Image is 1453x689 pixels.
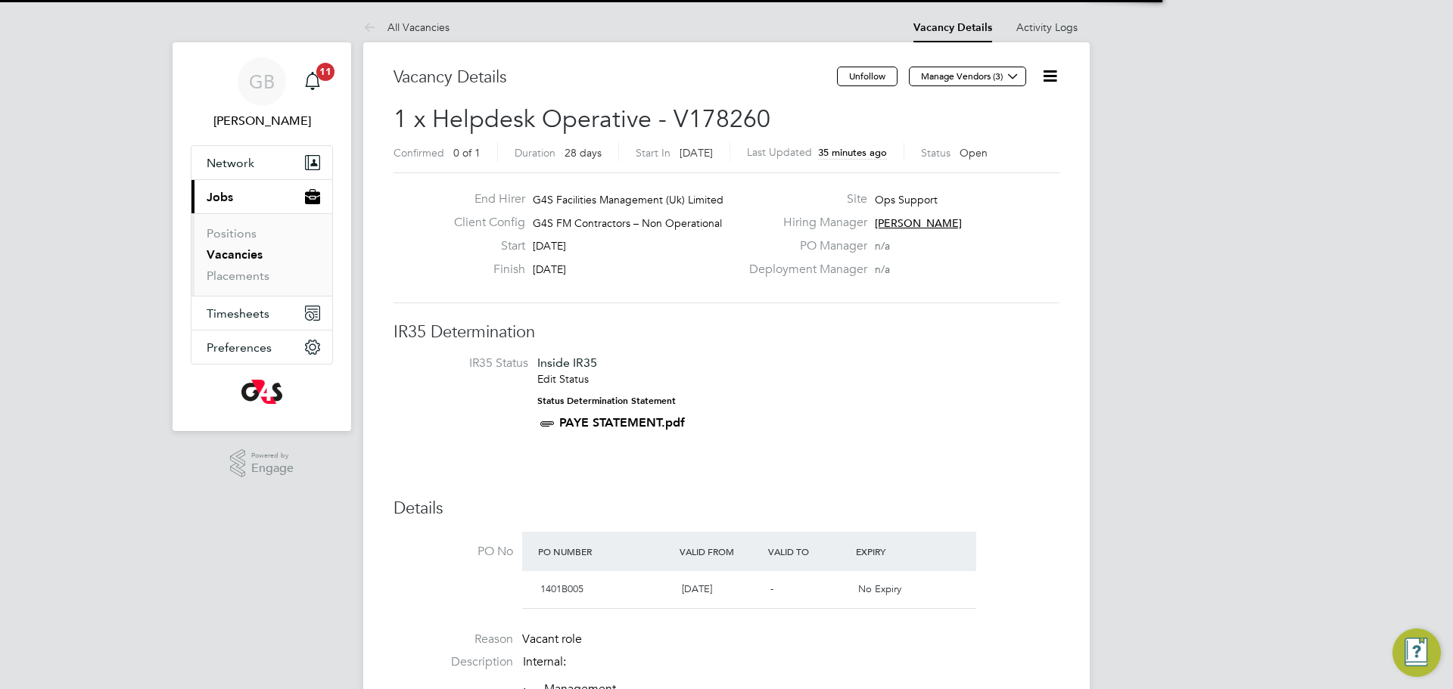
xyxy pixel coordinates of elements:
label: Start In [636,146,670,160]
div: Expiry [852,538,941,565]
a: Powered byEngage [230,449,294,478]
span: - [770,582,773,595]
span: Open [960,146,988,160]
label: Reason [394,632,513,647]
span: No Expiry [858,582,901,595]
span: [DATE] [533,239,566,253]
button: Jobs [191,180,332,213]
a: Vacancy Details [913,21,992,34]
span: 28 days [565,146,602,160]
a: Activity Logs [1016,20,1078,34]
h3: Vacancy Details [394,67,837,88]
div: PO Number [534,538,676,565]
button: Network [191,146,332,179]
label: PO Manager [740,238,867,254]
div: Valid From [676,538,764,565]
span: GB [249,72,275,92]
label: IR35 Status [409,355,528,371]
a: PAYE STATEMENT.pdf [559,415,685,430]
label: Deployment Manager [740,262,867,278]
button: Manage Vendors (3) [909,67,1026,86]
span: Inside IR35 [537,355,597,370]
span: Powered by [251,449,294,462]
strong: Status Determination Statement [537,396,676,406]
span: [DATE] [680,146,713,160]
button: Unfollow [837,67,898,86]
label: Hiring Manager [740,215,867,231]
label: PO No [394,544,513,560]
a: GB[PERSON_NAME] [191,57,333,130]
label: Description [394,654,513,670]
a: Positions [207,226,257,241]
span: 35 minutes ago [818,146,887,159]
span: Gail Burton [191,112,333,130]
a: All Vacancies [363,20,450,34]
span: 1401B005 [540,582,583,595]
label: Last Updated [747,145,812,159]
span: n/a [875,239,890,253]
span: [PERSON_NAME] [875,216,962,230]
label: Status [921,146,951,160]
span: Network [207,156,254,170]
span: 0 of 1 [453,146,481,160]
h3: IR35 Determination [394,321,1059,343]
nav: Main navigation [173,42,351,431]
div: Jobs [191,213,332,296]
a: Edit Status [537,372,589,386]
label: Site [740,191,867,207]
span: Timesheets [207,306,269,321]
span: n/a [875,262,890,276]
span: Preferences [207,340,272,355]
label: Start [442,238,525,254]
label: Client Config [442,215,525,231]
h3: Details [394,498,1059,520]
a: Placements [207,268,269,283]
label: Finish [442,262,525,278]
label: End Hirer [442,191,525,207]
a: Go to home page [191,380,333,404]
label: Duration [515,146,555,160]
span: Ops Support [875,193,938,206]
span: G4S Facilities Management (Uk) Limited [533,193,723,206]
label: Confirmed [394,146,444,160]
span: Engage [251,462,294,475]
button: Preferences [191,331,332,364]
a: 11 [297,57,328,106]
div: Valid To [764,538,853,565]
span: 1 x Helpdesk Operative - V178260 [394,104,770,134]
img: g4s-logo-retina.png [241,380,282,404]
span: G4S FM Contractors – Non Operational [533,216,722,230]
span: Jobs [207,190,233,204]
span: [DATE] [533,262,566,276]
span: 11 [316,63,334,81]
p: Internal: [523,654,1059,670]
span: Vacant role [522,632,582,647]
span: [DATE] [682,582,712,595]
button: Timesheets [191,296,332,330]
button: Engage Resource Center [1392,628,1441,677]
a: Vacancies [207,247,263,262]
